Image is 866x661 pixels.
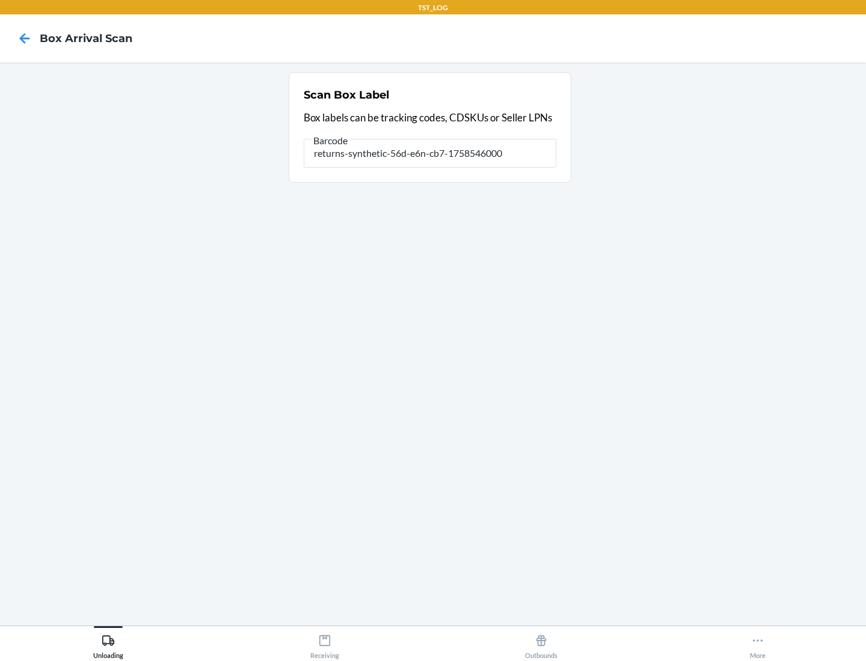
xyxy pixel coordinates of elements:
button: More [649,626,866,659]
div: Outbounds [525,629,557,659]
p: Box labels can be tracking codes, CDSKUs or Seller LPNs [304,110,556,126]
p: TST_LOG [418,2,448,13]
div: Unloading [93,629,123,659]
div: More [750,629,766,659]
h2: Scan Box Label [304,87,389,103]
button: Receiving [216,626,433,659]
input: Barcode [304,139,556,168]
span: Barcode [312,135,349,147]
button: Outbounds [433,626,649,659]
h4: Box Arrival Scan [40,31,132,46]
div: Receiving [310,629,339,659]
